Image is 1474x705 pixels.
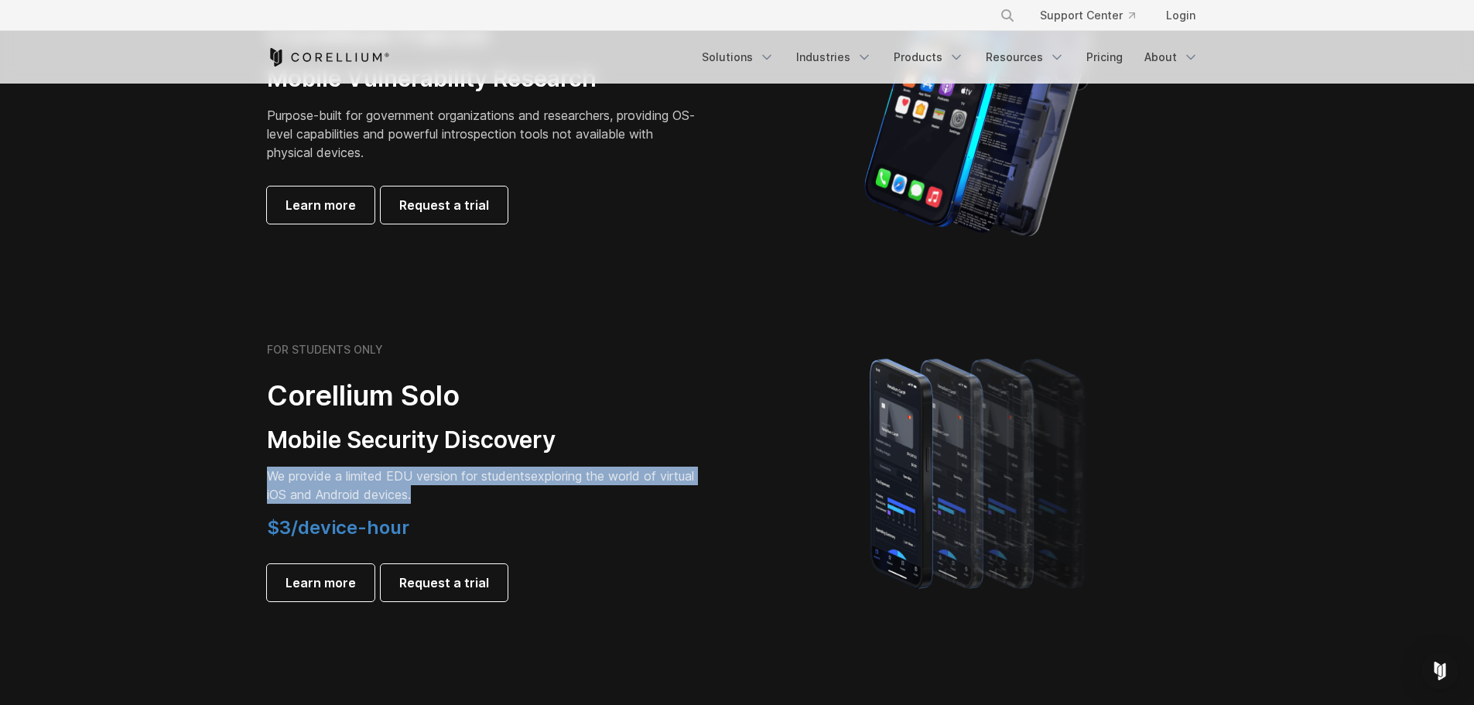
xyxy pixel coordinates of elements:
h2: Corellium Solo [267,378,700,413]
a: Corellium Home [267,48,390,67]
span: Learn more [286,573,356,592]
a: Resources [976,43,1074,71]
div: Navigation Menu [981,2,1208,29]
a: About [1135,43,1208,71]
h6: FOR STUDENTS ONLY [267,343,383,357]
button: Search [993,2,1021,29]
a: Solutions [693,43,784,71]
a: Learn more [267,187,374,224]
a: Learn more [267,564,374,601]
span: Request a trial [399,196,489,214]
a: Industries [787,43,881,71]
a: Pricing [1077,43,1132,71]
a: Support Center [1028,2,1147,29]
span: We provide a limited EDU version for students [267,468,531,484]
p: Purpose-built for government organizations and researchers, providing OS-level capabilities and p... [267,106,700,162]
span: Learn more [286,196,356,214]
a: Request a trial [381,187,508,224]
p: exploring the world of virtual iOS and Android devices. [267,467,700,504]
span: Request a trial [399,573,489,592]
img: A lineup of four iPhone models becoming more gradient and blurred [839,337,1121,607]
div: Open Intercom Messenger [1421,652,1459,690]
a: Login [1154,2,1208,29]
span: $3/device-hour [267,516,409,539]
div: Navigation Menu [693,43,1208,71]
a: Products [884,43,973,71]
a: Request a trial [381,564,508,601]
h3: Mobile Security Discovery [267,426,700,455]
